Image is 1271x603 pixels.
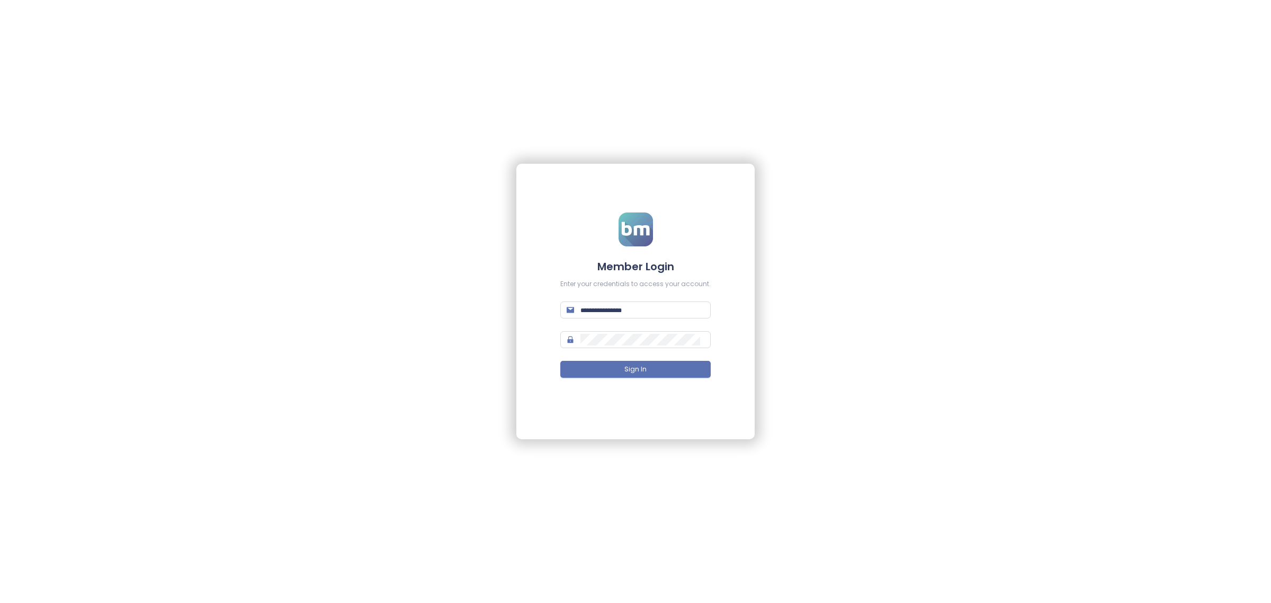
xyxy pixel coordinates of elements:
[560,279,711,289] div: Enter your credentials to access your account.
[624,365,647,375] span: Sign In
[619,212,653,246] img: logo
[567,336,574,343] span: lock
[567,306,574,314] span: mail
[560,259,711,274] h4: Member Login
[560,361,711,378] button: Sign In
